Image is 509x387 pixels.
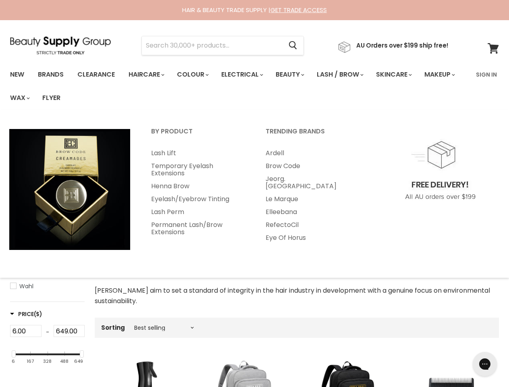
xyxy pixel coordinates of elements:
[71,66,121,83] a: Clearance
[141,160,254,180] a: Temporary Eyelash Extensions
[418,66,460,83] a: Makeup
[270,66,309,83] a: Beauty
[270,6,327,14] a: GET TRADE ACCESS
[256,173,368,193] a: Jeorg. [GEOGRAPHIC_DATA]
[42,325,54,339] div: -
[171,66,214,83] a: Colour
[4,89,35,106] a: Wax
[10,310,42,318] h3: Price($)
[215,66,268,83] a: Electrical
[10,325,42,337] input: Min Price
[19,282,33,290] span: Wahl
[471,66,502,83] a: Sign In
[311,66,368,83] a: Lash / Brow
[123,66,169,83] a: Haircare
[370,66,417,83] a: Skincare
[36,89,66,106] a: Flyer
[10,282,85,291] a: Wahl
[4,63,471,110] ul: Main menu
[256,147,368,160] a: Ardell
[43,359,52,364] div: 328
[469,349,501,379] iframe: Gorgias live chat messenger
[142,36,282,55] input: Search
[141,193,254,206] a: Eyelash/Eyebrow Tinting
[256,147,368,244] ul: Main menu
[74,359,83,364] div: 649
[95,285,499,306] p: [PERSON_NAME] aim to set a standard of integrity in the hair industry in development with a genui...
[12,359,15,364] div: 6
[256,218,368,231] a: RefectoCil
[141,36,304,55] form: Product
[27,359,34,364] div: 167
[141,206,254,218] a: Lash Perm
[54,325,85,337] input: Max Price
[34,310,42,318] span: ($)
[256,125,368,145] a: Trending Brands
[141,147,254,160] a: Lash Lift
[10,310,42,318] span: Price
[4,66,30,83] a: New
[256,160,368,173] a: Brow Code
[141,147,254,239] ul: Main menu
[141,125,254,145] a: By Product
[141,218,254,239] a: Permanent Lash/Brow Extensions
[141,180,254,193] a: Henna Brow
[256,206,368,218] a: Elleebana
[60,359,69,364] div: 488
[256,193,368,206] a: Le Marque
[256,231,368,244] a: Eye Of Horus
[101,324,125,331] label: Sorting
[282,36,303,55] button: Search
[32,66,70,83] a: Brands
